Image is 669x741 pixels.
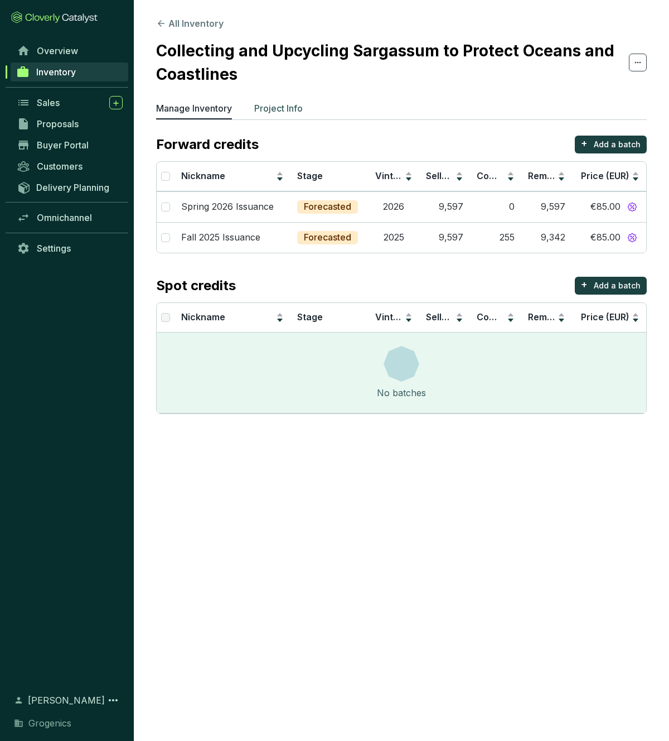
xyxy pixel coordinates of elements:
span: Customers [37,161,83,172]
span: Omnichannel [37,212,92,223]
span: Settings [37,243,71,254]
td: 0 [470,191,521,222]
td: 255 [470,222,521,253]
p: Forward credits [156,136,259,153]
a: Delivery Planning [11,178,128,196]
span: Committed [477,311,525,323]
span: Sales [37,97,60,108]
span: Vintage [375,311,410,323]
span: Sellable [426,311,460,323]
span: Buyer Portal [37,139,89,151]
th: Stage [290,162,369,191]
span: Nickname [181,311,225,323]
p: Spring 2026 Issuance [181,201,274,213]
p: + [581,277,588,292]
td: 2026 [369,191,419,222]
span: [PERSON_NAME] [28,694,105,707]
span: Price (EUR) [581,311,629,323]
p: Spot credits [156,277,236,295]
span: Inventory [36,66,76,78]
td: 9,597 [419,222,470,253]
p: Forecasted [304,201,351,213]
button: +Add a batch [575,136,647,153]
span: Sellable [426,170,460,181]
p: Add a batch [594,139,641,150]
p: Add a batch [594,280,641,291]
a: Inventory [11,62,128,81]
p: Forecasted [304,232,351,244]
button: All Inventory [156,17,224,30]
div: No batches [377,386,426,400]
a: Sales [11,93,128,112]
span: Stage [297,311,323,323]
span: Delivery Planning [36,182,109,193]
a: Settings [11,239,128,258]
th: Stage [290,303,369,333]
a: Overview [11,41,128,60]
span: Vintage [375,170,410,181]
span: Price (EUR) [581,170,629,181]
a: Proposals [11,114,128,133]
h2: Collecting and Upcycling Sargassum to Protect Oceans and Coastlines [156,39,629,86]
td: 9,597 [419,191,470,222]
span: Overview [37,45,78,56]
span: €85.00 [590,232,620,244]
span: Nickname [181,170,225,181]
p: Manage Inventory [156,102,232,115]
button: +Add a batch [575,277,647,295]
span: Remaining [528,311,574,323]
a: Buyer Portal [11,136,128,155]
td: 9,597 [521,191,572,222]
span: Grogenics [28,716,71,730]
p: Fall 2025 Issuance [181,232,260,244]
td: 9,342 [521,222,572,253]
p: Project Info [254,102,303,115]
a: Customers [11,157,128,176]
span: €85.00 [590,201,620,213]
span: Proposals [37,118,79,129]
td: 2025 [369,222,419,253]
span: Committed [477,170,525,181]
p: + [581,136,588,151]
span: Stage [297,170,323,181]
span: Remaining [528,170,574,181]
a: Omnichannel [11,208,128,227]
